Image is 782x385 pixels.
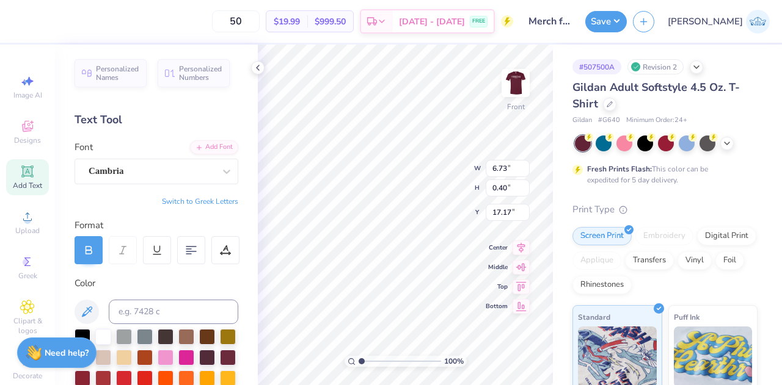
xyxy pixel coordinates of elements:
span: Gildan Adult Softstyle 4.5 Oz. T-Shirt [572,80,740,111]
img: Janilyn Atanacio [746,10,770,34]
div: Transfers [625,251,674,270]
div: # 507500A [572,59,621,74]
div: Color [75,276,238,290]
a: [PERSON_NAME] [668,10,770,34]
div: Format [75,218,239,232]
span: Minimum Order: 24 + [626,115,687,126]
button: Save [585,11,627,32]
img: Front [503,71,528,95]
span: Puff Ink [674,311,700,323]
span: Center [486,243,508,252]
div: Screen Print [572,227,632,245]
span: Upload [15,226,40,236]
strong: Need help? [45,347,89,359]
span: $19.99 [274,15,300,28]
div: Print Type [572,203,758,217]
div: Foil [715,251,744,270]
span: Decorate [13,371,42,381]
div: This color can be expedited for 5 day delivery. [587,164,737,185]
span: Image AI [13,90,42,100]
div: Rhinestones [572,276,632,294]
span: [PERSON_NAME] [668,15,743,29]
span: Add Text [13,181,42,190]
span: $999.50 [315,15,346,28]
span: FREE [472,17,485,26]
span: Greek [18,271,37,281]
input: – – [212,10,260,32]
div: Text Tool [75,112,238,128]
div: Add Font [190,140,238,154]
div: Revision 2 [627,59,684,74]
div: Front [507,101,525,112]
input: e.g. 7428 c [109,300,238,324]
span: Gildan [572,115,592,126]
div: Applique [572,251,621,270]
span: Personalized Numbers [179,65,222,82]
span: Designs [14,135,41,145]
span: Top [486,282,508,291]
strong: Fresh Prints Flash: [587,164,652,174]
span: Bottom [486,302,508,311]
div: Vinyl [678,251,712,270]
span: # G640 [598,115,620,126]
span: 100 % [444,356,464,367]
label: Font [75,140,93,154]
span: Standard [578,311,610,323]
span: Personalized Names [96,65,139,82]
span: Clipart & logos [6,316,49,336]
span: Middle [486,263,508,272]
div: Embroidery [635,227,693,245]
span: [DATE] - [DATE] [399,15,465,28]
button: Switch to Greek Letters [162,196,238,206]
input: Untitled Design [519,9,579,34]
div: Digital Print [697,227,756,245]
